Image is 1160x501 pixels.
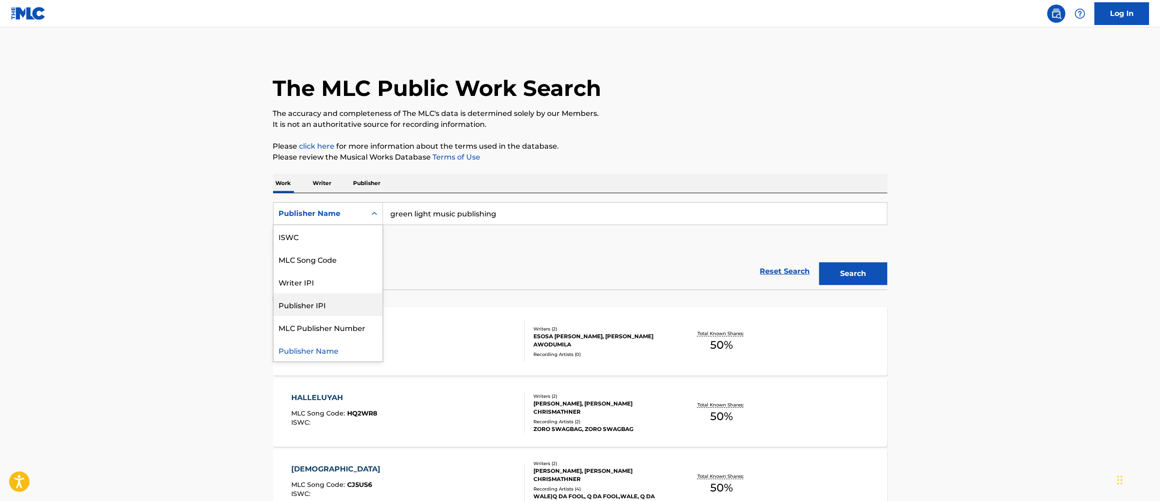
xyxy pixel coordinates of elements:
iframe: Chat Widget [1115,457,1160,501]
span: 50 % [710,337,733,353]
p: Publisher [351,174,383,193]
p: Writer [310,174,334,193]
span: HQ2WR8 [347,409,377,417]
div: Writer IPI [274,271,383,293]
div: ISWC [274,225,383,248]
a: Public Search [1047,5,1065,23]
span: MLC Song Code : [291,409,347,417]
a: Terms of Use [431,153,481,161]
a: click here [299,142,335,150]
p: Total Known Shares: [697,401,746,408]
div: [DEMOGRAPHIC_DATA] [291,464,385,475]
p: Total Known Shares: [697,330,746,337]
div: Publisher Name [279,208,361,219]
div: [PERSON_NAME], [PERSON_NAME] CHRISMATHNER [533,467,671,483]
div: HALLELUYAH [291,392,377,403]
span: ISWC : [291,418,313,426]
a: USE MEMLC Song Code:UX00M8ISWC:Writers (2)ESOSA [PERSON_NAME], [PERSON_NAME] AWODUMILARecording A... [273,307,887,376]
p: Please for more information about the terms used in the database. [273,141,887,152]
span: CJ5US6 [347,481,372,489]
p: It is not an authoritative source for recording information. [273,119,887,130]
p: Work [273,174,294,193]
button: Search [819,262,887,285]
div: Help [1071,5,1089,23]
form: Search Form [273,202,887,290]
div: ZORO SWAGBAG, ZORO SWAGBAG [533,425,671,433]
p: Please review the Musical Works Database [273,152,887,163]
div: Recording Artists ( 4 ) [533,486,671,492]
span: 50 % [710,480,733,496]
span: 50 % [710,408,733,425]
div: Recording Artists ( 0 ) [533,351,671,358]
a: HALLELUYAHMLC Song Code:HQ2WR8ISWC:Writers (2)[PERSON_NAME], [PERSON_NAME] CHRISMATHNERRecording ... [273,379,887,447]
div: Recording Artists ( 2 ) [533,418,671,425]
div: Drag [1117,466,1123,494]
p: The accuracy and completeness of The MLC's data is determined solely by our Members. [273,108,887,119]
div: Publisher Name [274,339,383,361]
h1: The MLC Public Work Search [273,75,602,102]
img: search [1051,8,1062,19]
div: Publisher IPI [274,293,383,316]
div: Writers ( 2 ) [533,326,671,332]
span: ISWC : [291,490,313,498]
a: Log In [1095,2,1149,25]
div: ESOSA [PERSON_NAME], [PERSON_NAME] AWODUMILA [533,332,671,349]
span: MLC Song Code : [291,481,347,489]
img: help [1075,8,1085,19]
div: MLC Song Code [274,248,383,271]
div: Writers ( 2 ) [533,460,671,467]
a: Reset Search [756,261,815,281]
div: MLC Publisher Number [274,316,383,339]
img: MLC Logo [11,7,46,20]
div: [PERSON_NAME], [PERSON_NAME] CHRISMATHNER [533,400,671,416]
p: Total Known Shares: [697,473,746,480]
div: Writers ( 2 ) [533,393,671,400]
